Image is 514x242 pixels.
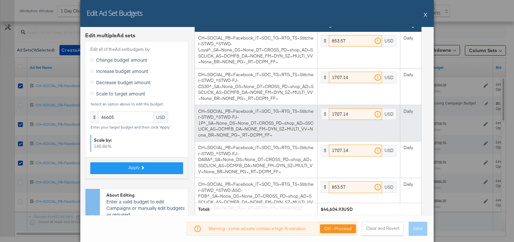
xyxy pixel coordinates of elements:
[106,192,185,198] div: About Editing
[208,226,267,232] div: Warning - some ad sets contain a high % variation
[90,162,183,174] button: Apply
[198,145,314,175] div: CH~SOCIAL_PB~Facebook_IT~SOC_TG~RTG_TS~Stitcher-STWD_^STWD-FJ-DABA^_SA~None_DS~None_DT~CROSS_PD~s...
[94,137,181,143] div: Scale by:
[400,105,421,141] td: Daily
[90,125,183,130] div: Enter your target budget and then click 'Apply'
[400,31,421,68] td: Daily
[96,68,148,74] span: Increase budget amount
[424,8,427,21] button: X
[85,32,188,39] div: Edit multiple Ad set s
[87,8,142,18] h2: Edit Ad Set Budgets
[382,145,396,157] div: USD
[96,57,147,63] span: Change budget amount
[96,79,151,85] span: Decrease budget amount
[321,181,329,193] div: $
[198,206,314,212] div: Total:
[382,108,396,120] div: USD
[106,198,185,217] p: Enter a valid budget to edit Campaigns or manually edit budgets as required.
[400,141,421,178] td: Daily
[90,46,183,52] label: Edit all of the Ad set budgets by:
[321,145,329,157] div: $
[128,165,140,171] span: Apply
[400,178,421,215] td: Daily
[90,135,183,152] div: 140.86 %
[198,72,314,102] div: CH~SOCIAL_PB~Facebook_IT~SOC_TG~RTG_TS~Stitcher-STWD_^STWD-FJ-CS30^_SA~None_DS~None_DT~CROSS_PD~s...
[90,102,183,106] div: Select an option above to edit the budget.
[382,181,396,193] div: USD
[321,35,329,47] div: $
[198,108,314,138] div: CH~SOCIAL_PB~Facebook_IT~SOC_TG~RTG_TS~Stitcher-STWD_^STWD-FJ-1P^_SA~None_DS~None_DT~CROSS_PD~sho...
[96,90,145,97] span: Scale to target amount
[198,181,314,211] div: CH~SOCIAL_PB~Facebook_IT~SOC_TG~RTG_TS~Stitcher-STWD_^STWD-ASC-FOB^_SA~None_DS~None_DT~CROSS_PD~s...
[400,68,421,105] td: Daily
[320,224,356,233] button: OK - Proceed
[321,108,329,120] div: $
[90,112,98,123] div: $
[154,112,168,123] div: USD
[382,72,396,83] div: USD
[382,35,396,47] div: USD
[321,72,329,83] div: $
[321,206,418,212] div: $46,604.93USD
[362,222,404,236] button: Clear and Revert
[198,35,314,65] div: CH~SOCIAL_PB~Facebook_IT~SOC_TG~RTG_TS~Stitcher-STWD_^STWD-Loyal^_SA~None_DS~None_DT~CROSS_PD~sho...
